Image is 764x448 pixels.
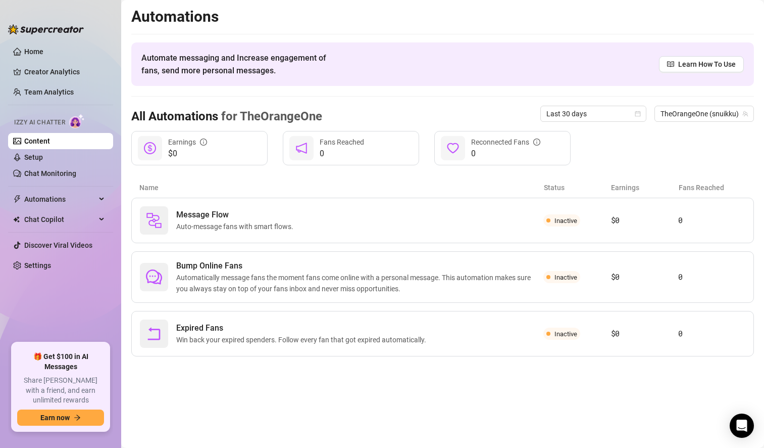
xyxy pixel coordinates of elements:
[24,211,96,228] span: Chat Copilot
[17,376,104,406] span: Share [PERSON_NAME] with a friend, and earn unlimited rewards
[168,148,207,160] span: $0
[678,59,736,70] span: Learn How To Use
[17,410,104,426] button: Earn nowarrow-right
[447,142,459,154] span: heart
[659,56,744,72] a: Learn How To Use
[168,137,207,148] div: Earnings
[14,118,65,127] span: Izzy AI Chatter
[8,24,84,34] img: logo-BBDzfeDw.svg
[24,88,74,96] a: Team Analytics
[635,111,641,117] span: calendar
[320,138,364,146] span: Fans Reached
[176,221,297,232] span: Auto-message fans with smart flows.
[611,182,678,193] article: Earnings
[611,214,678,227] article: $0
[667,61,674,68] span: read
[24,191,96,207] span: Automations
[74,414,81,421] span: arrow-right
[295,142,308,154] span: notification
[146,326,162,342] span: rollback
[678,214,745,227] article: 0
[611,271,678,283] article: $0
[176,334,430,345] span: Win back your expired spenders. Follow every fan that got expired automatically.
[554,330,577,338] span: Inactive
[69,114,85,128] img: AI Chatter
[742,111,748,117] span: team
[546,106,640,121] span: Last 30 days
[730,414,754,438] div: Open Intercom Messenger
[611,328,678,340] article: $0
[13,195,21,203] span: thunderbolt
[24,64,105,80] a: Creator Analytics
[146,212,162,229] img: svg%3e
[24,261,51,270] a: Settings
[24,153,43,161] a: Setup
[40,414,70,422] span: Earn now
[544,182,611,193] article: Status
[200,139,207,146] span: info-circle
[24,169,76,177] a: Chat Monitoring
[533,139,540,146] span: info-circle
[660,106,748,121] span: TheOrangeOne (snuikku)
[24,48,43,56] a: Home
[176,260,543,272] span: Bump Online Fans
[554,217,577,225] span: Inactive
[471,148,540,160] span: 0
[320,148,364,160] span: 0
[176,322,430,334] span: Expired Fans
[144,142,156,154] span: dollar
[554,274,577,281] span: Inactive
[678,271,745,283] article: 0
[13,216,20,223] img: Chat Copilot
[679,182,746,193] article: Fans Reached
[131,109,322,125] h3: All Automations
[146,269,162,285] span: comment
[24,137,50,145] a: Content
[218,109,322,123] span: for TheOrangeOne
[131,7,754,26] h2: Automations
[24,241,92,249] a: Discover Viral Videos
[176,272,543,294] span: Automatically message fans the moment fans come online with a personal message. This automation m...
[176,209,297,221] span: Message Flow
[678,328,745,340] article: 0
[141,52,336,77] span: Automate messaging and Increase engagement of fans, send more personal messages.
[139,182,544,193] article: Name
[17,352,104,372] span: 🎁 Get $100 in AI Messages
[471,137,540,148] div: Reconnected Fans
